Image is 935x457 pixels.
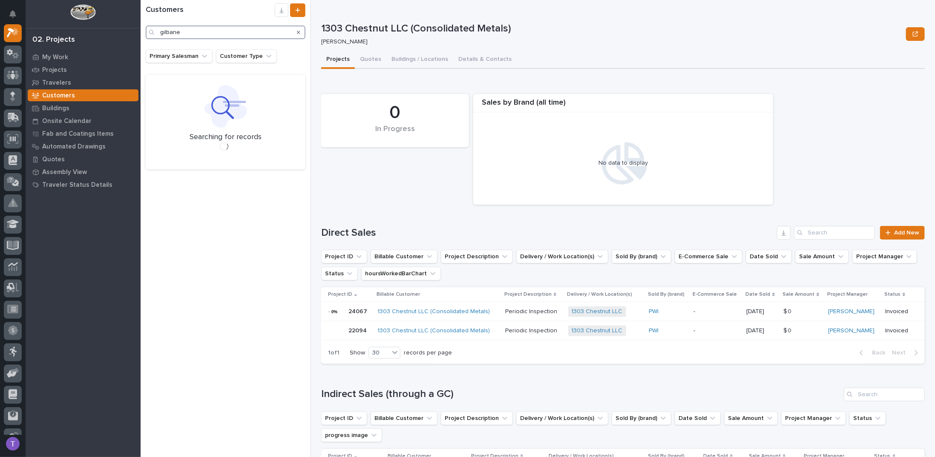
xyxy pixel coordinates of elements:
p: Travelers [42,79,71,87]
p: Fab and Coatings Items [42,130,114,138]
p: [PERSON_NAME] [321,38,899,46]
p: Periodic Inspection [505,326,559,334]
a: Add New [880,226,925,240]
button: Sale Amount [724,411,778,425]
a: 1303 Chestnut LLC (Consolidated Metals) [377,327,490,334]
p: 1303 Chestnut LLC (Consolidated Metals) [321,23,903,35]
p: 24067 [348,306,369,315]
button: Customer Type [216,49,277,63]
p: Projects [42,66,67,74]
button: E-Commerce Sale [675,250,742,263]
p: Project Manager [827,290,868,299]
p: Sale Amount [783,290,814,299]
div: No data to display [478,160,769,167]
button: progress image [321,428,382,442]
tr: 2406724067 1303 Chestnut LLC (Consolidated Metals) Periodic InspectionPeriodic Inspection 1303 Ch... [321,302,925,321]
button: Notifications [4,5,22,23]
button: Project Description [441,411,513,425]
p: records per page [404,349,452,357]
a: Traveler Status Details [26,178,141,191]
a: Assembly View [26,166,141,178]
span: Next [892,349,911,357]
p: Project Description [504,290,552,299]
button: Quotes [355,51,386,69]
a: 1303 Chestnut LLC [572,308,623,315]
button: Sale Amount [795,250,849,263]
img: Workspace Logo [70,4,95,20]
p: $ 0 [783,326,793,334]
button: Project ID [321,250,367,263]
p: Delivery / Work Location(s) [567,290,633,299]
div: Notifications [11,10,22,24]
p: Invoiced [885,327,911,334]
button: Billable Customer [371,250,437,263]
div: 02. Projects [32,35,75,45]
p: Billable Customer [377,290,420,299]
div: 0 [336,102,455,123]
p: [DATE] [746,308,777,315]
button: Delivery / Work Location(s) [516,411,608,425]
p: Sold By (brand) [648,290,685,299]
button: Delivery / Work Location(s) [516,250,608,263]
p: Status [884,290,900,299]
p: $ 0 [783,306,793,315]
button: Project Description [441,250,513,263]
div: Sales by Brand (all time) [473,98,773,112]
a: Automated Drawings [26,140,141,153]
a: [PERSON_NAME] [828,308,875,315]
button: Buildings / Locations [386,51,453,69]
p: Traveler Status Details [42,181,112,189]
p: [DATE] [746,327,777,334]
p: My Work [42,54,68,61]
p: Quotes [42,156,65,163]
p: Show [350,349,365,357]
input: Search [844,388,925,401]
button: users-avatar [4,435,22,453]
a: Customers [26,89,141,102]
p: Searching for records [190,133,262,142]
input: Search [794,226,875,240]
button: Primary Salesman [146,49,213,63]
button: Back [853,349,889,357]
button: Sold By (brand) [612,250,671,263]
a: 1303 Chestnut LLC [572,327,623,334]
h1: Customers [146,6,275,15]
a: Quotes [26,153,141,166]
button: Date Sold [746,250,792,263]
p: Customers [42,92,75,100]
p: 1 of 1 [321,343,346,363]
a: PWI [649,308,659,315]
p: Onsite Calendar [42,117,92,125]
button: Details & Contacts [453,51,517,69]
a: Onsite Calendar [26,114,141,127]
p: Invoiced [885,308,911,315]
button: Next [889,349,925,357]
a: [PERSON_NAME] [828,327,875,334]
button: hoursWorkedBarChart [361,267,441,280]
p: - [693,327,739,334]
a: Buildings [26,102,141,114]
button: Sold By (brand) [612,411,671,425]
button: Projects [321,51,355,69]
button: Project ID [321,411,367,425]
span: Add New [894,230,919,236]
h1: Indirect Sales (through a GC) [321,388,840,400]
a: 1303 Chestnut LLC (Consolidated Metals) [377,308,490,315]
p: 22094 [348,326,368,334]
h1: Direct Sales [321,227,774,239]
p: Assembly View [42,169,87,176]
input: Search [146,26,305,39]
p: E-Commerce Sale [693,290,737,299]
p: - [693,308,739,315]
p: Buildings [42,105,69,112]
span: Back [867,349,885,357]
button: Date Sold [675,411,721,425]
a: Projects [26,63,141,76]
tr: 2209422094 1303 Chestnut LLC (Consolidated Metals) Periodic InspectionPeriodic Inspection 1303 Ch... [321,321,925,340]
p: Automated Drawings [42,143,106,151]
button: Status [849,411,886,425]
button: Billable Customer [371,411,437,425]
button: Status [321,267,358,280]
